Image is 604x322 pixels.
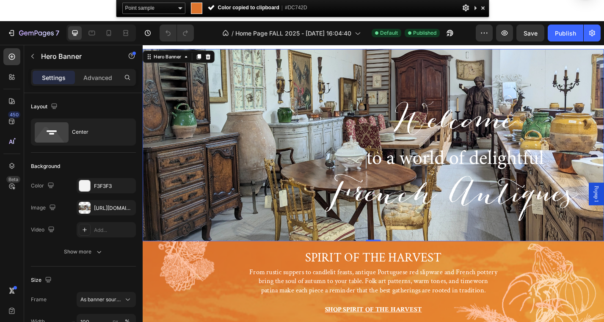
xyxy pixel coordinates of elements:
div: Show more [64,248,103,256]
span: / [232,29,234,38]
button: Save [516,25,544,41]
span: Published [413,29,436,37]
p: Hero Banner [41,51,113,61]
div: Background [31,162,60,170]
div: Add... [94,226,134,234]
span: Popup 1 [495,155,504,173]
div: F3F3F3 [94,182,134,190]
p: 7 [55,28,59,38]
div: Size [31,275,53,286]
div: Options [462,3,470,13]
div: Color [31,180,56,192]
span: SPIRIT OF THE HARVEST [179,226,329,243]
span: Home Page FALL 2025 - [DATE] 16:04:40 [235,29,351,38]
p: Advanced [83,73,112,82]
div: Collapse This Panel [472,3,479,13]
span: | [281,5,283,11]
div: Layout [31,101,59,113]
span: Default [380,29,398,37]
div: Publish [555,29,576,38]
button: 7 [3,25,63,41]
span: As banner source [80,296,122,303]
div: 450 [8,111,20,118]
div: [URL][DOMAIN_NAME] [94,204,134,212]
button: Show more [31,244,136,259]
div: Beta [6,176,20,183]
div: Hero Banner [11,9,44,17]
span: Save [524,30,538,37]
div: Video [31,224,56,236]
div: Undo/Redo [160,25,194,41]
label: Frame [31,296,47,303]
div: Center [72,122,124,142]
a: SHOP SPIRIT OF THE HARVEST [201,286,307,296]
div: Close and Stop Picking [479,3,487,13]
span: #DC742D [285,5,307,11]
button: Publish [548,25,583,41]
button: As banner source [77,292,136,307]
p: Settings [42,73,66,82]
div: Image [31,202,58,214]
span: Color copied to clipboard [207,5,307,11]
